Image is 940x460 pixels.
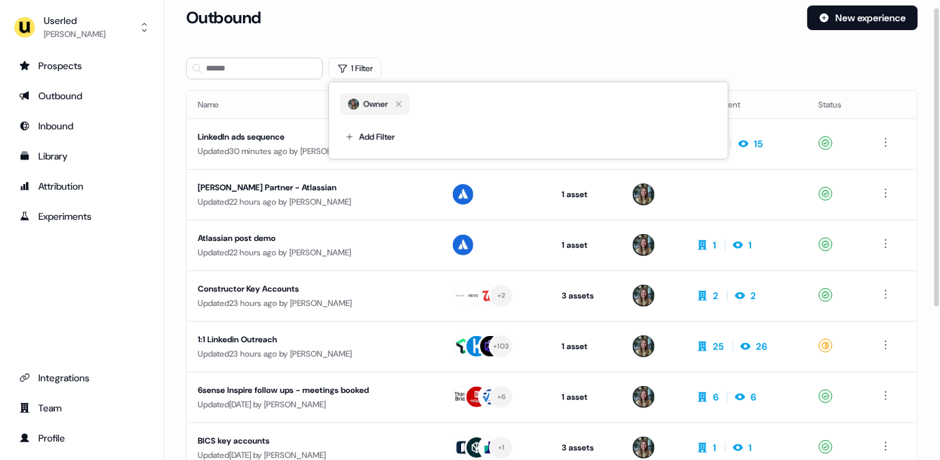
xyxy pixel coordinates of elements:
[187,91,440,118] th: Name
[493,340,509,353] div: + 103
[198,296,429,310] div: Updated 23 hours ago by [PERSON_NAME]
[562,441,612,455] div: 3 assets
[19,401,144,415] div: Team
[198,195,429,209] div: Updated 22 hours ago by [PERSON_NAME]
[749,238,753,252] div: 1
[198,246,429,259] div: Updated 22 hours ago by [PERSON_NAME]
[633,335,655,357] img: Charlotte
[11,397,153,419] a: Go to team
[11,367,153,389] a: Go to integrations
[714,289,719,303] div: 2
[757,340,768,353] div: 26
[749,441,753,455] div: 1
[340,93,410,115] button: owner avatarOwner
[198,144,429,158] div: Updated 30 minutes ago by [PERSON_NAME]
[198,434,429,448] div: BICS key accounts
[347,97,361,111] img: owner avatar
[498,442,505,454] div: + 1
[19,431,144,445] div: Profile
[755,137,763,151] div: 15
[562,188,612,201] div: 1 asset
[198,130,429,144] div: LinkedIn ads sequence
[683,91,808,118] th: Engagement
[198,282,429,296] div: Constructor Key Accounts
[198,181,429,194] div: [PERSON_NAME] Partner - Atlassian
[714,441,717,455] div: 1
[198,333,429,346] div: 1:1 Linkedin Outreach
[19,119,144,133] div: Inbound
[714,238,717,252] div: 1
[562,390,612,404] div: 1 asset
[807,5,918,30] button: New experience
[19,59,144,73] div: Prospects
[633,437,655,459] img: Charlotte
[328,57,382,79] button: 1 Filter
[562,340,612,353] div: 1 asset
[19,149,144,163] div: Library
[198,398,429,411] div: Updated [DATE] by [PERSON_NAME]
[11,205,153,227] a: Go to experiments
[808,91,867,118] th: Status
[497,391,506,403] div: + 6
[44,27,105,41] div: [PERSON_NAME]
[198,347,429,361] div: Updated 23 hours ago by [PERSON_NAME]
[714,390,719,404] div: 6
[11,11,153,44] button: Userled[PERSON_NAME]
[633,386,655,408] img: Charlotte
[11,175,153,197] a: Go to attribution
[751,289,757,303] div: 2
[633,234,655,256] img: Charlotte
[11,85,153,107] a: Go to outbound experience
[19,89,144,103] div: Outbound
[633,183,655,205] img: Charlotte
[497,290,506,302] div: + 2
[11,55,153,77] a: Go to prospects
[11,145,153,167] a: Go to templates
[348,97,388,111] div: Owner
[198,231,429,245] div: Atlassian post demo
[633,285,655,307] img: Charlotte
[19,371,144,385] div: Integrations
[714,340,724,353] div: 25
[562,238,612,252] div: 1 asset
[11,115,153,137] a: Go to Inbound
[186,8,261,28] h3: Outbound
[198,383,429,397] div: 6sense Inspire follow ups - meetings booked
[562,289,612,303] div: 3 assets
[19,209,144,223] div: Experiments
[19,179,144,193] div: Attribution
[340,126,400,148] button: Add Filter
[751,390,757,404] div: 6
[11,427,153,449] a: Go to profile
[44,14,105,27] div: Userled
